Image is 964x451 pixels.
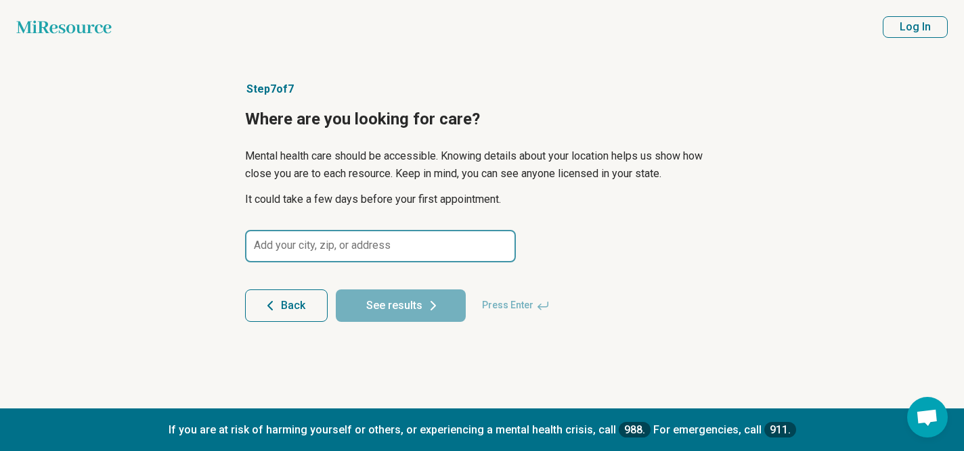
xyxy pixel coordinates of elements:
span: Back [281,300,305,311]
p: Step 7 of 7 [245,81,719,97]
p: It could take a few days before your first appointment. [245,191,719,208]
button: See results [336,289,466,322]
span: Press Enter [474,289,558,322]
div: Open chat [907,397,948,437]
p: If you are at risk of harming yourself or others, or experiencing a mental health crisis, call Fo... [14,422,950,437]
button: Back [245,289,328,322]
a: 988. [619,422,651,437]
a: 911. [764,422,796,437]
h1: Where are you looking for care? [245,108,719,131]
p: Mental health care should be accessible. Knowing details about your location helps us show how cl... [245,147,719,183]
button: Log In [883,16,948,38]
